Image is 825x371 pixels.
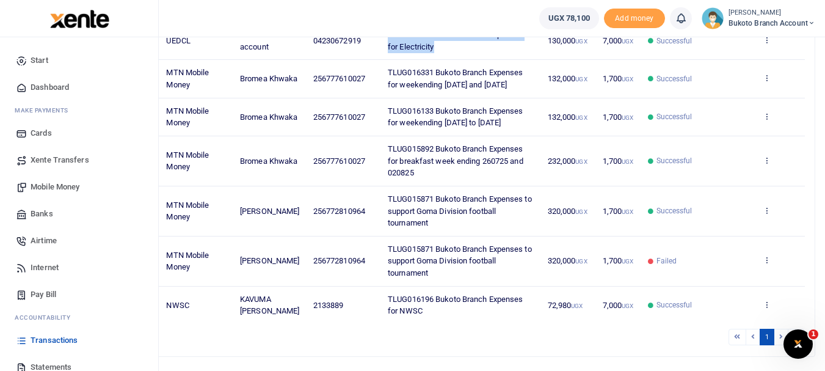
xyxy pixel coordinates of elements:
[575,158,587,165] small: UGX
[24,313,70,322] span: countability
[313,301,344,310] span: 2133889
[388,144,523,177] span: TLUG015892 Bukoto Branch Expenses for breakfast week ending 260725 and 020825
[604,9,665,29] li: Toup your wallet
[783,329,813,359] iframe: Intercom live chat
[31,54,48,67] span: Start
[313,256,365,265] span: 256772810964
[240,30,291,51] span: Bukoto Branch account
[548,156,587,166] span: 232,000
[622,38,633,45] small: UGX
[166,301,189,310] span: NWSC
[240,74,297,83] span: Bromea Khwaka
[166,68,209,89] span: MTN Mobile Money
[388,106,523,128] span: TLUG016133 Bukoto Branch Expenses for weekending [DATE] to [DATE]
[166,200,209,222] span: MTN Mobile Money
[729,18,815,29] span: Bukoto Branch account
[622,208,633,215] small: UGX
[388,295,523,316] span: TLUG016196 Bukoto Branch Expenses for NWSC
[603,207,634,216] span: 1,700
[604,13,665,22] a: Add money
[21,106,68,115] span: ake Payments
[49,13,109,23] a: logo-small logo-large logo-large
[240,207,299,216] span: [PERSON_NAME]
[603,112,634,122] span: 1,700
[313,36,361,45] span: 04230672919
[240,156,297,166] span: Bromea Khwaka
[10,327,148,354] a: Transactions
[809,329,818,339] span: 1
[575,258,587,265] small: UGX
[534,7,604,29] li: Wallet ballance
[10,47,148,74] a: Start
[548,12,590,24] span: UGX 78,100
[603,256,634,265] span: 1,700
[166,106,209,128] span: MTN Mobile Money
[10,120,148,147] a: Cards
[539,7,599,29] a: UGX 78,100
[702,7,724,29] img: profile-user
[604,9,665,29] span: Add money
[10,308,148,327] li: Ac
[575,114,587,121] small: UGX
[656,155,692,166] span: Successful
[31,127,52,139] span: Cards
[240,112,297,122] span: Bromea Khwaka
[603,74,634,83] span: 1,700
[240,295,299,316] span: KAVUMA [PERSON_NAME]
[388,30,523,51] span: TLUG016652 Bukoto Branch Expenses for Electricity
[31,334,78,347] span: Transactions
[622,158,633,165] small: UGX
[10,254,148,281] a: Internet
[575,38,587,45] small: UGX
[10,101,148,120] li: M
[622,114,633,121] small: UGX
[571,303,583,309] small: UGX
[313,112,365,122] span: 256777610027
[702,7,815,29] a: profile-user [PERSON_NAME] Bukoto Branch account
[31,235,57,247] span: Airtime
[388,194,532,227] span: TLUG015871 Bukoto Branch Expenses to support Goma Division football tournament
[622,258,633,265] small: UGX
[166,150,209,172] span: MTN Mobile Money
[548,74,587,83] span: 132,000
[10,200,148,227] a: Banks
[548,256,587,265] span: 320,000
[166,36,191,45] span: UEDCL
[548,207,587,216] span: 320,000
[50,10,109,28] img: logo-large
[313,74,365,83] span: 256777610027
[313,207,365,216] span: 256772810964
[31,262,59,274] span: Internet
[656,73,692,84] span: Successful
[166,251,209,272] span: MTN Mobile Money
[10,174,148,200] a: Mobile Money
[656,255,677,266] span: Failed
[575,208,587,215] small: UGX
[31,288,56,301] span: Pay Bill
[548,112,587,122] span: 132,000
[31,81,69,94] span: Dashboard
[31,181,79,193] span: Mobile Money
[10,281,148,308] a: Pay Bill
[603,301,634,310] span: 7,000
[548,301,583,310] span: 72,980
[603,156,634,166] span: 1,700
[10,74,148,101] a: Dashboard
[656,299,692,310] span: Successful
[622,303,633,309] small: UGX
[240,256,299,265] span: [PERSON_NAME]
[622,76,633,83] small: UGX
[729,8,815,18] small: [PERSON_NAME]
[575,76,587,83] small: UGX
[388,244,532,277] span: TLUG015871 Bukoto Branch Expenses to support Goma Division football tournament
[31,154,89,166] span: Xente Transfers
[656,111,692,122] span: Successful
[31,208,53,220] span: Banks
[10,147,148,174] a: Xente Transfers
[760,329,774,345] a: 1
[656,35,692,46] span: Successful
[656,205,692,216] span: Successful
[313,156,365,166] span: 256777610027
[388,68,523,89] span: TLUG016331 Bukoto Branch Expenses for weekending [DATE] and [DATE]
[57,328,363,347] div: Showing 1 to 8 of 8 entries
